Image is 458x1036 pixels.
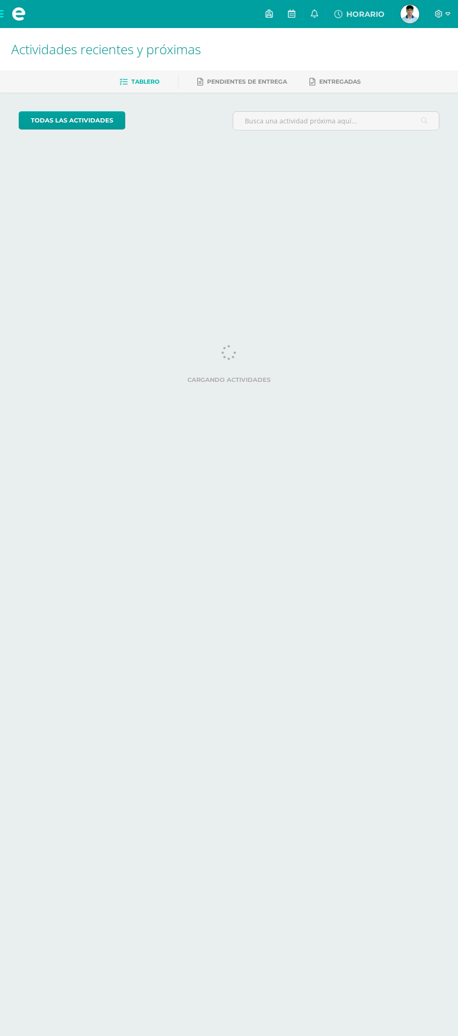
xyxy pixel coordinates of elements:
[233,112,439,130] input: Busca una actividad próxima aquí...
[319,78,361,85] span: Entregadas
[309,74,361,89] a: Entregadas
[197,74,287,89] a: Pendientes de entrega
[346,10,385,19] span: HORARIO
[19,376,439,383] label: Cargando actividades
[120,74,159,89] a: Tablero
[11,40,201,58] span: Actividades recientes y próximas
[401,5,419,23] img: f016dac623c652bfe775126647038834.png
[131,78,159,85] span: Tablero
[207,78,287,85] span: Pendientes de entrega
[19,111,125,129] a: todas las Actividades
